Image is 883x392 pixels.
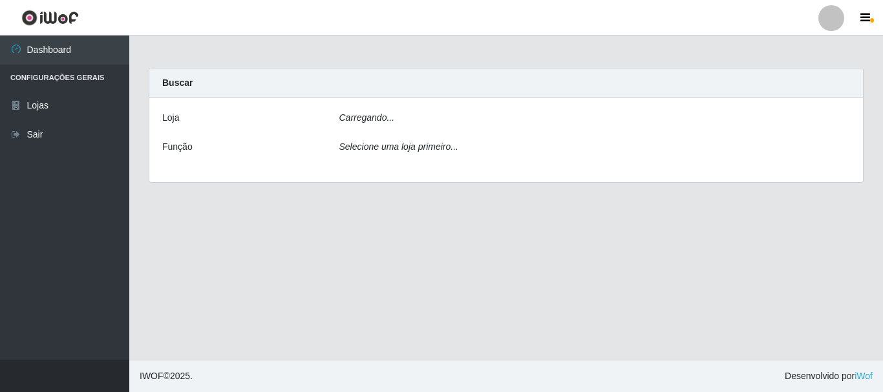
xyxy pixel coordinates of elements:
[339,112,395,123] i: Carregando...
[855,371,873,381] a: iWof
[162,77,193,88] strong: Buscar
[162,111,179,125] label: Loja
[162,140,193,154] label: Função
[785,369,873,383] span: Desenvolvido por
[21,10,79,26] img: CoreUI Logo
[140,369,193,383] span: © 2025 .
[339,141,458,152] i: Selecione uma loja primeiro...
[140,371,164,381] span: IWOF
